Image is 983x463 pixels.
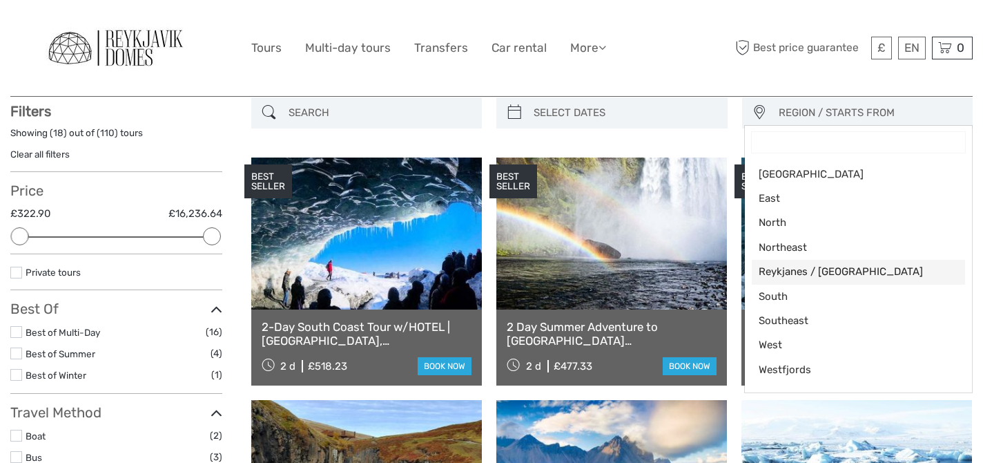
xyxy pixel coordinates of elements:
input: Search [752,132,966,153]
a: Best of Winter [26,370,86,381]
button: Open LiveChat chat widget [159,21,175,38]
div: BEST SELLER [244,164,292,199]
a: 2 Day Summer Adventure to [GEOGRAPHIC_DATA] [GEOGRAPHIC_DATA], Glacier Hiking, [GEOGRAPHIC_DATA],... [507,320,717,348]
h3: Best Of [10,301,222,317]
a: More [570,38,606,58]
span: (1) [211,367,222,383]
span: (2) [210,428,222,444]
a: Car rental [491,38,547,58]
input: SELECT DATES [528,101,721,125]
a: Boat [26,431,46,442]
div: BEST SELLER [734,164,782,199]
span: (4) [211,346,222,361]
span: 0 [955,41,966,55]
div: EN [898,37,926,59]
input: SEARCH [283,101,476,125]
a: Multi-day tours [305,38,391,58]
span: £ [877,41,886,55]
button: REGION / STARTS FROM [772,102,966,124]
a: Tours [251,38,282,58]
span: Westfjords [759,363,935,377]
a: Bus [26,452,42,463]
a: Best of Summer [26,348,95,359]
span: 2 d [526,360,541,372]
label: £322.90 [10,207,50,221]
span: Northeast [759,240,935,255]
div: £518.23 [308,360,347,372]
a: Clear all filters [10,149,70,160]
strong: Filters [10,103,51,120]
div: BEST SELLER [489,164,537,199]
a: book now [663,357,717,375]
div: £477.33 [554,360,592,372]
span: Best price guarantee [732,37,868,59]
span: 2 d [280,360,295,372]
span: West [759,338,935,352]
label: 110 [100,126,115,140]
a: Best of Multi-Day [26,327,100,338]
label: £16,236.64 [168,207,222,221]
img: General Info: [40,21,192,75]
div: Showing ( ) out of ( ) tours [10,126,222,148]
span: East [759,191,935,206]
span: Reykjanes / [GEOGRAPHIC_DATA] [759,265,935,279]
h3: Price [10,182,222,199]
span: South [759,290,935,304]
label: 18 [53,126,64,140]
a: 2-Day South Coast Tour w/HOTEL | [GEOGRAPHIC_DATA], [GEOGRAPHIC_DATA], [GEOGRAPHIC_DATA] & Waterf... [262,320,471,348]
span: [GEOGRAPHIC_DATA] [759,167,935,182]
span: Southeast [759,314,935,328]
span: (16) [206,324,222,340]
a: book now [418,357,471,375]
p: We're away right now. Please check back later! [19,24,156,35]
h3: Travel Method [10,404,222,421]
a: Private tours [26,267,81,278]
a: Transfers [414,38,468,58]
span: North [759,216,935,230]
